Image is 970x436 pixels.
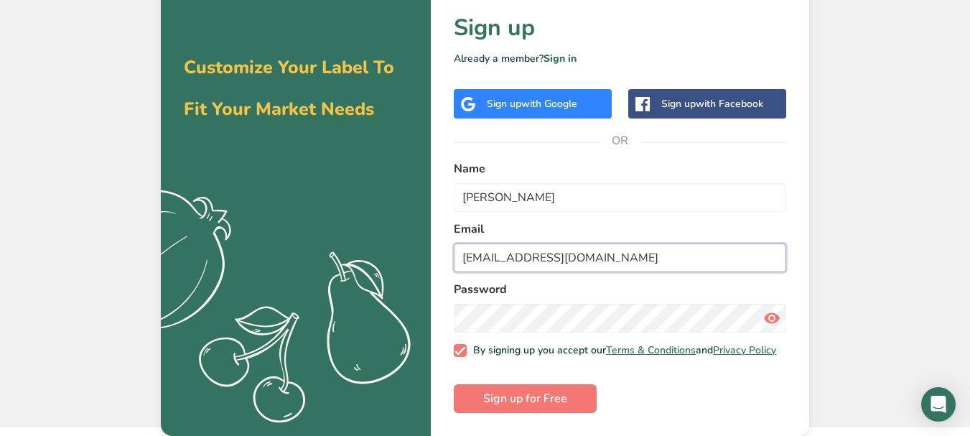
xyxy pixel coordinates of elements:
[454,243,786,272] input: email@example.com
[184,55,394,121] span: Customize Your Label To Fit Your Market Needs
[487,96,577,111] div: Sign up
[544,52,577,65] a: Sign in
[454,384,597,413] button: Sign up for Free
[454,183,786,212] input: John Doe
[483,390,567,407] span: Sign up for Free
[921,387,956,422] div: Open Intercom Messenger
[521,97,577,111] span: with Google
[454,281,786,298] label: Password
[713,343,776,357] a: Privacy Policy
[606,343,696,357] a: Terms & Conditions
[454,160,786,177] label: Name
[454,221,786,238] label: Email
[454,51,786,66] p: Already a member?
[696,97,763,111] span: with Facebook
[661,96,763,111] div: Sign up
[599,119,642,162] span: OR
[454,11,786,45] h1: Sign up
[467,344,777,357] span: By signing up you accept our and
